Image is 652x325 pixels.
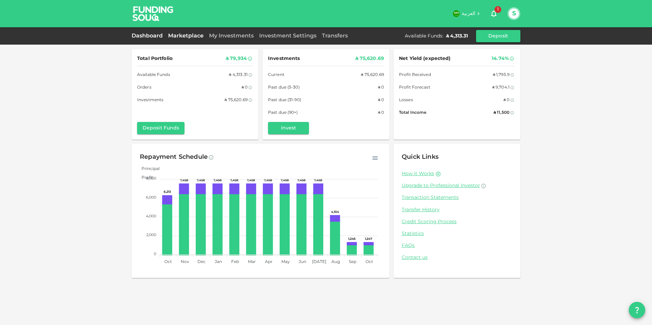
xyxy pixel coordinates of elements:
tspan: Oct [164,260,172,264]
div: ʢ 0 [378,84,384,91]
span: Net Yield (expected) [399,55,451,63]
a: My Investments [206,33,256,38]
span: Available Funds [137,72,170,79]
span: Current [268,72,284,79]
a: Investment Settings [256,33,319,38]
div: 14.74% [492,55,509,63]
a: Transfer History [402,207,512,213]
tspan: Aug [331,260,340,264]
tspan: 8,000 [146,177,156,180]
button: Deposit Funds [137,122,184,134]
span: Losses [399,97,413,104]
a: Upgrade to Professional Investor [402,183,512,189]
span: Investments [137,97,163,104]
div: ʢ 0 [378,109,384,117]
a: Statistics [402,231,512,237]
tspan: Nov [181,260,189,264]
div: ʢ 0 [503,97,509,104]
div: ʢ 4,313.31 [229,72,248,79]
span: Profit Received [399,72,431,79]
div: ʢ 9,704.1 [492,84,509,91]
div: ʢ 75,620.69 [355,55,384,63]
span: Profit [136,176,153,180]
span: Past due (31-90) [268,97,301,104]
tspan: 6,000 [146,196,156,199]
span: 1 [494,6,501,13]
tspan: Oct [366,260,373,264]
button: 1 [487,7,501,20]
div: ʢ 75,620.69 [361,72,384,79]
span: Past due (5-30) [268,84,300,91]
img: flag-sa.b9a346574cdc8950dd34b50780441f57.svg [453,10,460,17]
span: Orders [137,84,151,91]
a: Transfers [319,33,351,38]
tspan: 0 [154,252,156,256]
button: Invest [268,122,309,134]
button: Deposit [476,30,520,42]
tspan: 2,000 [146,233,156,237]
span: Total Portfolio [137,55,173,63]
div: ʢ 79,934 [226,55,247,63]
tspan: Sep [349,260,356,264]
span: Total Income [399,109,426,117]
div: ʢ 4,313.31 [446,33,468,40]
div: ʢ 1,795.9 [493,72,509,79]
div: ʢ 75,620.69 [224,97,248,104]
div: Available Funds : [405,33,443,40]
a: Transaction Statements [402,195,512,201]
a: Dashboard [132,33,165,38]
span: Principal [136,167,160,171]
a: How it Works [402,171,434,177]
div: ʢ 0 [378,97,384,104]
tspan: Apr [265,260,272,264]
div: Repayment Schedule [140,152,208,163]
button: question [629,302,645,318]
div: ʢ 11,500 [493,109,509,117]
span: Profit Forecast [399,84,430,91]
span: العربية [462,11,475,16]
a: Marketplace [165,33,206,38]
tspan: Jan [214,260,222,264]
tspan: [DATE] [312,260,326,264]
span: Quick Links [402,154,439,160]
tspan: Jun [298,260,306,264]
a: Credit Scoring Process [402,219,512,225]
tspan: Mar [248,260,256,264]
span: Upgrade to Professional Investor [402,183,480,188]
tspan: 4,000 [146,215,156,218]
tspan: Dec [197,260,206,264]
a: Contact us [402,254,512,261]
span: Investments [268,55,300,63]
tspan: Feb [231,260,239,264]
div: ʢ 0 [241,84,248,91]
a: FAQs [402,243,512,249]
button: S [509,9,519,19]
span: Past due (90+) [268,109,298,117]
tspan: May [281,260,290,264]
